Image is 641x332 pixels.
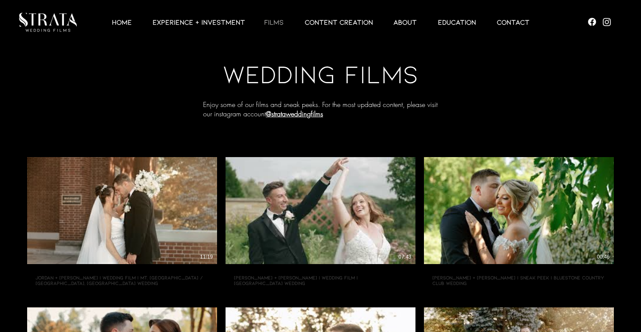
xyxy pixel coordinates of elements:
p: Contact [493,17,534,27]
a: Films [254,17,294,27]
div: 00:46 [597,254,610,260]
button: Jordan + [PERSON_NAME] | Wedding Film | Mt. [GEOGRAPHIC_DATA] / [GEOGRAPHIC_DATA], [GEOGRAPHIC_DA... [27,264,217,286]
p: HOME [108,17,136,27]
a: EDUCATION [427,17,486,27]
div: 11:19 [200,254,213,260]
div: 07:43 [399,254,411,260]
button: [PERSON_NAME] + [PERSON_NAME] | Sneak Peek | Bluestone Country Club Wedding [424,264,614,286]
span: Enjoy some of our films and sneak peeks. For the most updated content, please visit our instagram... [203,100,438,118]
h3: [PERSON_NAME] + [PERSON_NAME] | Wedding Film | [GEOGRAPHIC_DATA] Wedding [234,274,407,286]
span: WEDDING FILMS [223,58,418,88]
a: ABOUT [383,17,427,27]
a: @strataweddingfilms [266,109,323,118]
button: [PERSON_NAME] + [PERSON_NAME] | Wedding Film | [GEOGRAPHIC_DATA] Wedding [226,264,415,286]
a: HOME [101,17,142,27]
ul: Social Bar [587,17,612,27]
nav: Site [81,17,560,27]
p: EDUCATION [434,17,480,27]
h3: [PERSON_NAME] + [PERSON_NAME] | Sneak Peek | Bluestone Country Club Wedding [432,274,605,286]
p: CONTENT CREATION [301,17,377,27]
a: Contact [486,17,540,27]
p: EXPERIENCE + INVESTMENT [148,17,249,27]
img: LUX STRATA TEST_edited.png [19,13,77,32]
a: CONTENT CREATION [294,17,383,27]
p: Films [260,17,288,27]
p: ABOUT [389,17,421,27]
h3: Jordan + [PERSON_NAME] | Wedding Film | Mt. [GEOGRAPHIC_DATA] / [GEOGRAPHIC_DATA], [GEOGRAPHIC_DA... [36,274,209,286]
a: EXPERIENCE + INVESTMENT [142,17,254,27]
